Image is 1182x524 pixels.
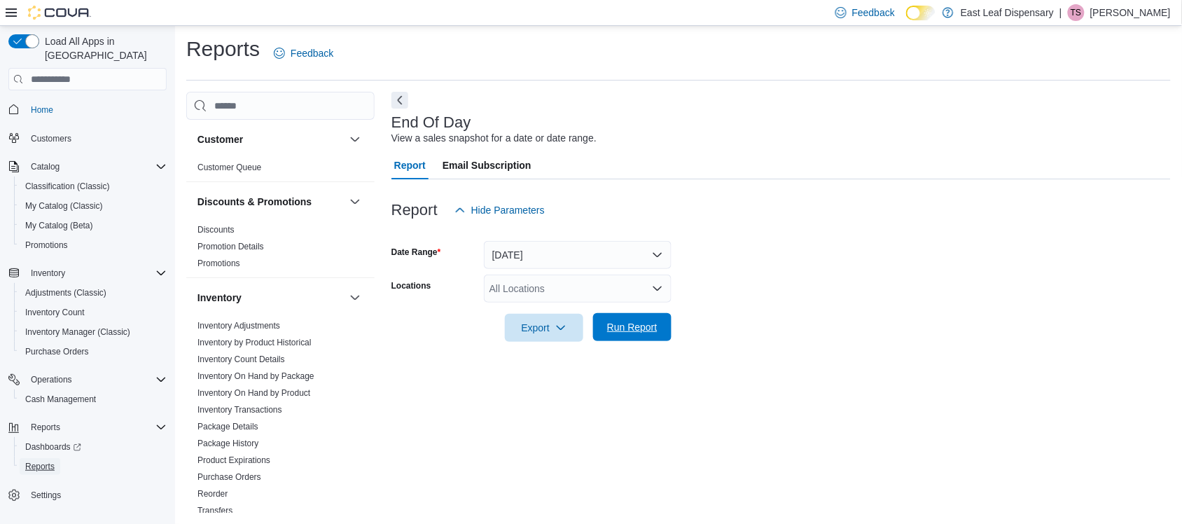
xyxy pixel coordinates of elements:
[186,221,375,277] div: Discounts & Promotions
[20,391,167,408] span: Cash Management
[197,258,240,269] span: Promotions
[197,132,344,146] button: Customer
[31,161,60,172] span: Catalog
[20,343,167,360] span: Purchase Orders
[20,217,99,234] a: My Catalog (Beta)
[20,324,167,340] span: Inventory Manager (Classic)
[197,195,344,209] button: Discounts & Promotions
[14,389,172,409] button: Cash Management
[14,322,172,342] button: Inventory Manager (Classic)
[197,241,264,252] span: Promotion Details
[25,200,103,212] span: My Catalog (Classic)
[291,46,333,60] span: Feedback
[197,163,261,172] a: Customer Queue
[20,237,74,254] a: Promotions
[20,343,95,360] a: Purchase Orders
[20,304,90,321] a: Inventory Count
[25,130,77,147] a: Customers
[391,247,441,258] label: Date Range
[1071,4,1081,21] span: TS
[14,283,172,303] button: Adjustments (Classic)
[197,422,258,432] a: Package Details
[25,181,110,192] span: Classification (Classic)
[197,488,228,499] span: Reorder
[25,419,66,436] button: Reports
[20,458,60,475] a: Reports
[906,6,936,20] input: Dark Mode
[25,394,96,405] span: Cash Management
[25,307,85,318] span: Inventory Count
[197,258,240,268] a: Promotions
[25,371,167,388] span: Operations
[197,438,258,449] span: Package History
[391,114,471,131] h3: End Of Day
[347,131,363,148] button: Customer
[607,320,658,334] span: Run Report
[593,313,672,341] button: Run Report
[14,177,172,196] button: Classification (Classic)
[268,39,339,67] a: Feedback
[197,291,242,305] h3: Inventory
[197,337,312,348] span: Inventory by Product Historical
[197,132,243,146] h3: Customer
[197,471,261,483] span: Purchase Orders
[14,235,172,255] button: Promotions
[3,485,172,505] button: Settings
[3,99,172,119] button: Home
[197,506,232,516] a: Transfers
[31,133,71,144] span: Customers
[20,439,167,455] span: Dashboards
[197,387,310,399] span: Inventory On Hand by Product
[197,371,314,381] a: Inventory On Hand by Package
[25,220,93,231] span: My Catalog (Beta)
[197,455,270,465] a: Product Expirations
[471,203,545,217] span: Hide Parameters
[20,324,136,340] a: Inventory Manager (Classic)
[25,158,65,175] button: Catalog
[14,303,172,322] button: Inventory Count
[394,151,426,179] span: Report
[513,314,575,342] span: Export
[1059,4,1062,21] p: |
[197,505,232,516] span: Transfers
[186,159,375,181] div: Customer
[1068,4,1085,21] div: Taylor Smith
[39,34,167,62] span: Load All Apps in [GEOGRAPHIC_DATA]
[197,371,314,382] span: Inventory On Hand by Package
[505,314,583,342] button: Export
[961,4,1054,21] p: East Leaf Dispensary
[20,284,112,301] a: Adjustments (Classic)
[31,374,72,385] span: Operations
[20,458,167,475] span: Reports
[31,422,60,433] span: Reports
[3,128,172,149] button: Customers
[197,405,282,415] a: Inventory Transactions
[25,100,167,118] span: Home
[25,487,67,504] a: Settings
[391,92,408,109] button: Next
[197,242,264,251] a: Promotion Details
[197,224,235,235] span: Discounts
[347,193,363,210] button: Discounts & Promotions
[197,225,235,235] a: Discounts
[197,404,282,415] span: Inventory Transactions
[197,421,258,432] span: Package Details
[652,283,663,294] button: Open list of options
[20,217,167,234] span: My Catalog (Beta)
[31,268,65,279] span: Inventory
[25,461,55,472] span: Reports
[25,158,167,175] span: Catalog
[14,437,172,457] a: Dashboards
[197,455,270,466] span: Product Expirations
[25,371,78,388] button: Operations
[852,6,895,20] span: Feedback
[25,441,81,453] span: Dashboards
[20,439,87,455] a: Dashboards
[197,321,280,331] a: Inventory Adjustments
[20,391,102,408] a: Cash Management
[25,102,59,118] a: Home
[20,198,167,214] span: My Catalog (Classic)
[20,304,167,321] span: Inventory Count
[28,6,91,20] img: Cova
[20,284,167,301] span: Adjustments (Classic)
